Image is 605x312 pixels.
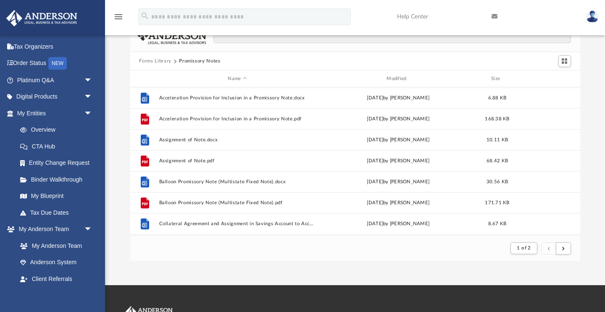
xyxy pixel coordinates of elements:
[12,155,105,172] a: Entity Change Request
[159,179,316,185] button: Balloon Promissory Note (Multistate Fixed Note).docx
[510,242,537,254] button: 1 of 2
[130,87,580,236] div: grid
[320,199,477,207] div: [DATE] by [PERSON_NAME]
[586,10,599,23] img: User Pic
[6,88,105,105] a: Digital Productsarrow_drop_down
[12,237,97,254] a: My Anderson Team
[320,94,477,102] div: [DATE] by [PERSON_NAME]
[113,16,124,22] a: menu
[6,72,105,88] a: Platinum Q&Aarrow_drop_down
[320,115,477,123] div: [DATE] by [PERSON_NAME]
[486,159,508,163] span: 68.42 KB
[6,221,101,238] a: My Anderson Teamarrow_drop_down
[213,28,571,44] input: Search files and folders
[140,11,150,21] i: search
[486,179,508,184] span: 30.56 KB
[84,221,101,238] span: arrow_drop_down
[319,75,476,83] div: Modified
[6,105,105,122] a: My Entitiesarrow_drop_down
[485,117,509,121] span: 168.38 KB
[488,221,506,226] span: 8.67 KB
[12,122,105,138] a: Overview
[320,157,477,165] div: [DATE] by [PERSON_NAME]
[179,57,220,65] button: Promissory Notes
[159,200,316,205] button: Balloon Promissory Note (Multistate Fixed Note).pdf
[4,10,80,26] img: Anderson Advisors Platinum Portal
[12,188,101,205] a: My Blueprint
[48,57,67,70] div: NEW
[159,137,316,143] button: Assignment of Note.docx
[320,178,477,186] div: [DATE] by [PERSON_NAME]
[159,116,316,122] button: Acceleration Provision for Inclusion in a Promissory Note.pdf
[558,55,571,67] button: Switch to Grid View
[84,88,101,106] span: arrow_drop_down
[159,221,316,226] button: Collateral Agreement and Assignment in Savings Account to Accompany a Promissory Note with a Fina...
[12,204,105,221] a: Tax Due Dates
[517,246,531,250] span: 1 of 2
[12,270,101,287] a: Client Referrals
[12,138,105,155] a: CTA Hub
[159,95,316,101] button: Acceleration Provision for Inclusion in a Promissory Note.docx
[480,75,514,83] div: Size
[12,171,105,188] a: Binder Walkthrough
[159,158,316,164] button: Assignment of Note.pdf
[518,75,576,83] div: id
[320,220,477,228] div: [DATE] by [PERSON_NAME]
[320,136,477,144] div: [DATE] by [PERSON_NAME]
[139,57,171,65] button: Forms Library
[134,75,155,83] div: id
[6,55,105,72] a: Order StatusNEW
[486,138,508,142] span: 10.11 KB
[158,75,316,83] div: Name
[113,12,124,22] i: menu
[84,72,101,89] span: arrow_drop_down
[84,105,101,122] span: arrow_drop_down
[488,96,506,100] span: 6.88 KB
[12,254,101,271] a: Anderson System
[485,200,509,205] span: 171.71 KB
[6,38,105,55] a: Tax Organizers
